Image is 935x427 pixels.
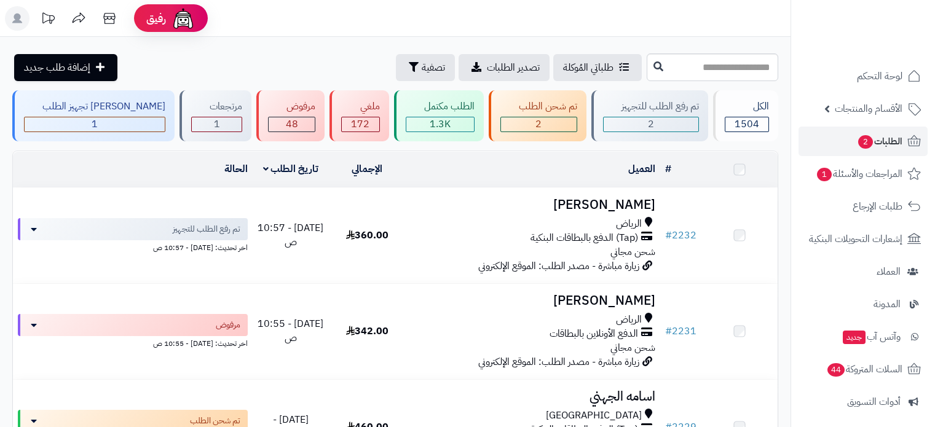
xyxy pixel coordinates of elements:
a: إشعارات التحويلات البنكية [799,224,928,254]
span: تم رفع الطلب للتجهيز [173,223,240,235]
span: شحن مجاني [610,245,655,259]
div: اخر تحديث: [DATE] - 10:57 ص [18,240,248,253]
span: المراجعات والأسئلة [816,165,902,182]
span: الأقسام والمنتجات [835,100,902,117]
span: إشعارات التحويلات البنكية [809,230,902,248]
div: تم شحن الطلب [500,100,577,114]
span: 2 [648,117,654,131]
div: ملغي [341,100,379,114]
span: تم شحن الطلب [190,415,240,427]
span: طلباتي المُوكلة [563,60,613,75]
a: تحديثات المنصة [33,6,63,34]
span: جديد [843,331,866,344]
a: تاريخ الطلب [263,162,319,176]
span: الطلبات [857,133,902,150]
span: 342.00 [346,324,389,339]
span: زيارة مباشرة - مصدر الطلب: الموقع الإلكتروني [478,355,639,369]
a: تم شحن الطلب 2 [486,90,589,141]
a: أدوات التسويق [799,387,928,417]
span: مرفوض [216,319,240,331]
span: زيارة مباشرة - مصدر الطلب: الموقع الإلكتروني [478,259,639,273]
a: تم رفع الطلب للتجهيز 2 [589,90,711,141]
span: [DATE] - 10:55 ص [258,316,323,345]
a: إضافة طلب جديد [14,54,117,81]
span: العملاء [877,263,901,280]
span: 360.00 [346,228,389,243]
h3: اسامه الجهني [410,390,655,404]
div: 1278 [406,117,474,131]
span: (Tap) الدفع بالبطاقات البنكية [531,231,638,245]
span: شحن مجاني [610,340,655,355]
span: رفيق [146,11,166,26]
span: وآتس آب [842,328,901,345]
span: 1 [92,117,98,131]
span: إضافة طلب جديد [24,60,90,75]
a: العملاء [799,257,928,286]
span: 1504 [735,117,759,131]
a: مرفوض 48 [254,90,327,141]
span: 1 [817,168,832,181]
a: السلات المتروكة44 [799,355,928,384]
span: أدوات التسويق [847,393,901,410]
div: [PERSON_NAME] تجهيز الطلب [24,100,165,114]
span: [GEOGRAPHIC_DATA] [546,409,642,423]
span: تصفية [422,60,445,75]
div: مرتجعات [191,100,242,114]
span: السلات المتروكة [826,361,902,378]
div: 2 [604,117,698,131]
div: الكل [725,100,769,114]
a: الإجمالي [352,162,382,176]
a: ملغي 172 [327,90,391,141]
h3: [PERSON_NAME] [410,198,655,212]
h3: [PERSON_NAME] [410,294,655,308]
span: 2 [535,117,542,131]
span: 2 [858,135,873,149]
span: # [665,324,672,339]
span: 1 [214,117,220,131]
button: تصفية [396,54,455,81]
span: الدفع الأونلاين بالبطاقات [550,327,638,341]
a: طلباتي المُوكلة [553,54,642,81]
span: لوحة التحكم [857,68,902,85]
span: 172 [351,117,369,131]
a: وآتس آبجديد [799,322,928,351]
a: [PERSON_NAME] تجهيز الطلب 1 [10,90,177,141]
a: الطلب مكتمل 1.3K [392,90,486,141]
span: طلبات الإرجاع [853,198,902,215]
span: الرياض [616,313,642,327]
a: الطلبات2 [799,127,928,156]
div: 1 [25,117,165,131]
a: #2232 [665,228,696,243]
a: تصدير الطلبات [459,54,550,81]
div: الطلب مكتمل [406,100,475,114]
div: 2 [501,117,577,131]
div: تم رفع الطلب للتجهيز [603,100,699,114]
a: # [665,162,671,176]
span: المدونة [874,296,901,313]
span: 48 [286,117,298,131]
a: المراجعات والأسئلة1 [799,159,928,189]
span: تصدير الطلبات [487,60,540,75]
div: اخر تحديث: [DATE] - 10:55 ص [18,336,248,349]
span: # [665,228,672,243]
span: 44 [827,363,845,377]
div: 48 [269,117,315,131]
a: الحالة [224,162,248,176]
a: العميل [628,162,655,176]
a: لوحة التحكم [799,61,928,91]
span: 1.3K [430,117,451,131]
a: طلبات الإرجاع [799,192,928,221]
div: 172 [342,117,379,131]
div: 1 [192,117,242,131]
div: مرفوض [268,100,315,114]
img: ai-face.png [171,6,195,31]
a: #2231 [665,324,696,339]
a: المدونة [799,289,928,319]
span: الرياض [616,217,642,231]
a: الكل1504 [711,90,781,141]
a: مرتجعات 1 [177,90,254,141]
span: [DATE] - 10:57 ص [258,221,323,249]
